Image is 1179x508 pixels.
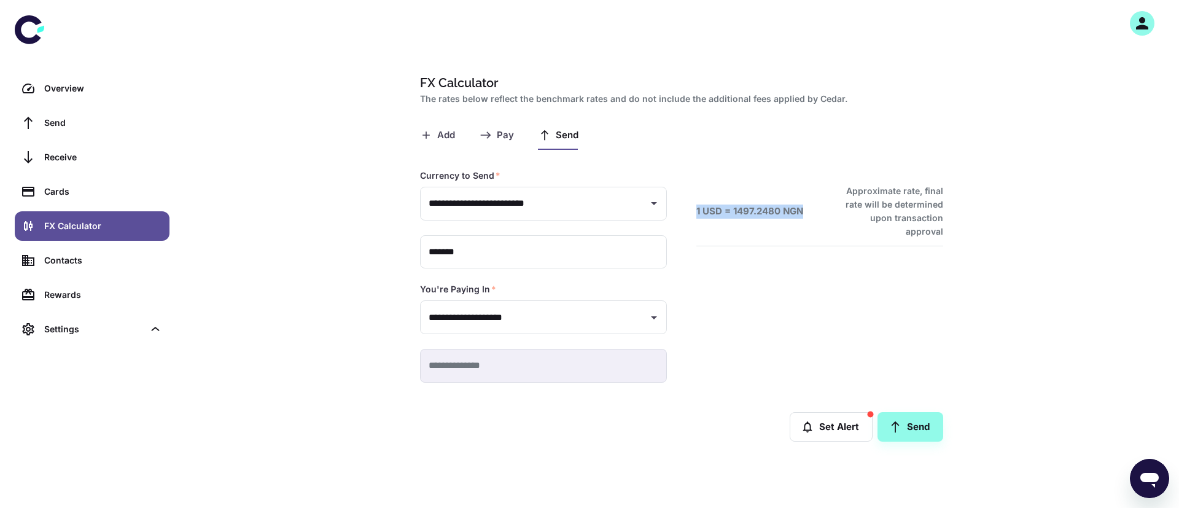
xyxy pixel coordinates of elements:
[44,219,162,233] div: FX Calculator
[15,211,169,241] a: FX Calculator
[44,185,162,198] div: Cards
[15,108,169,138] a: Send
[44,254,162,267] div: Contacts
[497,130,514,141] span: Pay
[15,177,169,206] a: Cards
[645,309,663,326] button: Open
[15,315,169,344] div: Settings
[437,130,455,141] span: Add
[1130,459,1169,498] iframe: Button to launch messaging window
[15,143,169,172] a: Receive
[420,74,938,92] h1: FX Calculator
[44,116,162,130] div: Send
[556,130,578,141] span: Send
[877,412,943,442] button: Send
[420,170,500,182] label: Currency to Send
[44,322,144,336] div: Settings
[832,184,943,238] h6: Approximate rate, final rate will be determined upon transaction approval
[696,205,803,219] h6: 1 USD = 1497.2480 NGN
[15,280,169,310] a: Rewards
[15,246,169,275] a: Contacts
[44,82,162,95] div: Overview
[420,283,496,295] label: You're Paying In
[15,74,169,103] a: Overview
[44,288,162,302] div: Rewards
[420,92,938,106] h2: The rates below reflect the benchmark rates and do not include the additional fees applied by Cedar.
[645,195,663,212] button: Open
[44,150,162,164] div: Receive
[790,412,873,442] button: Set Alert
